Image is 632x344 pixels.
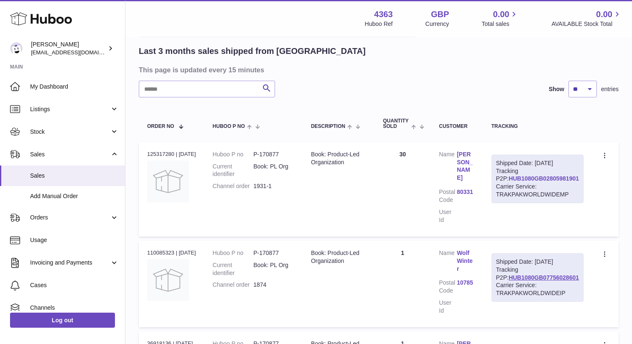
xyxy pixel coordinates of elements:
[10,42,23,55] img: jen.canfor@pendo.io
[253,163,294,178] dd: Book: PL Org
[551,9,622,28] a: 0.00 AVAILABLE Stock Total
[496,159,579,167] div: Shipped Date: [DATE]
[457,279,475,287] a: 10785
[551,20,622,28] span: AVAILABLE Stock Total
[374,9,393,20] strong: 4363
[31,49,123,56] span: [EMAIL_ADDRESS][DOMAIN_NAME]
[213,163,254,178] dt: Current identifier
[496,258,579,266] div: Shipped Date: [DATE]
[493,9,510,20] span: 0.00
[311,249,366,265] div: Book: Product-Led Organization
[30,150,110,158] span: Sales
[439,249,457,275] dt: Name
[457,188,475,196] a: 80331
[147,249,196,257] div: 110085323 | [DATE]
[213,124,245,129] span: Huboo P no
[431,9,449,20] strong: GBP
[30,105,110,113] span: Listings
[30,304,119,312] span: Channels
[549,85,564,93] label: Show
[492,253,584,302] div: Tracking P2P:
[253,150,294,158] dd: P-170877
[213,150,254,158] dt: Huboo P no
[457,249,475,273] a: Wolf Winter
[496,183,579,199] div: Carrier Service: TRAKPAKWORLDWIDEMP
[383,118,409,129] span: Quantity Sold
[30,259,110,267] span: Invoicing and Payments
[601,85,619,93] span: entries
[30,214,110,222] span: Orders
[439,208,457,224] dt: User Id
[482,9,519,28] a: 0.00 Total sales
[596,9,612,20] span: 0.00
[482,20,519,28] span: Total sales
[439,150,457,184] dt: Name
[492,124,584,129] div: Tracking
[311,150,366,166] div: Book: Product-Led Organization
[147,150,196,158] div: 125317280 | [DATE]
[311,124,345,129] span: Description
[253,249,294,257] dd: P-170877
[30,128,110,136] span: Stock
[375,142,431,237] td: 30
[213,182,254,190] dt: Channel order
[31,41,106,56] div: [PERSON_NAME]
[213,281,254,289] dt: Channel order
[492,155,584,203] div: Tracking P2P:
[439,299,457,315] dt: User Id
[253,281,294,289] dd: 1874
[509,274,579,281] a: HUB1080GB07756028601
[30,236,119,244] span: Usage
[439,279,457,295] dt: Postal Code
[139,46,366,57] h2: Last 3 months sales shipped from [GEOGRAPHIC_DATA]
[213,261,254,277] dt: Current identifier
[30,281,119,289] span: Cases
[439,188,457,204] dt: Postal Code
[30,83,119,91] span: My Dashboard
[439,124,474,129] div: Customer
[30,172,119,180] span: Sales
[496,281,579,297] div: Carrier Service: TRAKPAKWORLDWIDEIP
[213,249,254,257] dt: Huboo P no
[253,261,294,277] dd: Book: PL Org
[457,150,475,182] a: [PERSON_NAME]
[509,175,579,182] a: HUB1080GB02805981901
[375,241,431,327] td: 1
[147,259,189,301] img: no-photo.jpg
[365,20,393,28] div: Huboo Ref
[253,182,294,190] dd: 1931-1
[30,192,119,200] span: Add Manual Order
[426,20,449,28] div: Currency
[139,65,617,74] h3: This page is updated every 15 minutes
[147,124,174,129] span: Order No
[147,161,189,202] img: no-photo.jpg
[10,313,115,328] a: Log out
